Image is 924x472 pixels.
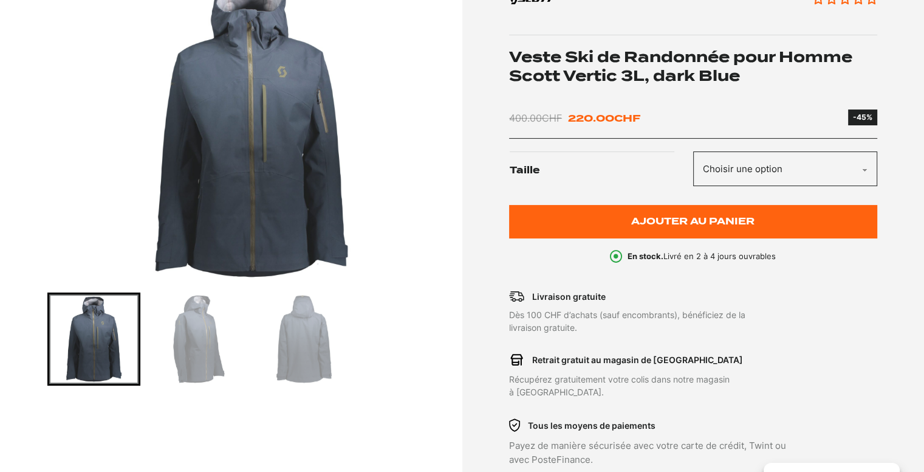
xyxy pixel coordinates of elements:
[47,293,140,386] div: Go to slide 1
[509,205,877,238] button: Ajouter au panier
[509,47,877,85] h1: Veste Ski de Randonnée pour Homme Scott Vertic 3L, dark Blue
[614,113,640,124] span: CHF
[509,112,562,124] bdi: 400.00
[152,293,245,386] div: Go to slide 2
[510,151,693,190] label: Taille
[528,419,655,432] p: Tous les moyens de paiements
[542,112,562,124] span: CHF
[628,251,776,263] p: Livré en 2 à 4 jours ouvrables
[509,439,803,467] p: Payez de manière sécurisée avec votre carte de crédit, Twint ou avec PosteFinance.
[532,353,743,366] p: Retrait gratuit au magasin de [GEOGRAPHIC_DATA]
[568,113,640,124] bdi: 220.00
[532,290,606,303] p: Livraison gratuite
[853,112,872,123] div: -45%
[509,308,803,334] p: Dès 100 CHF d’achats (sauf encombrants), bénéficiez de la livraison gratuite.
[631,217,755,227] span: Ajouter au panier
[628,251,663,261] b: En stock.
[258,293,351,386] div: Go to slide 3
[509,373,803,398] p: Récupérez gratuitement votre colis dans notre magasin à [GEOGRAPHIC_DATA].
